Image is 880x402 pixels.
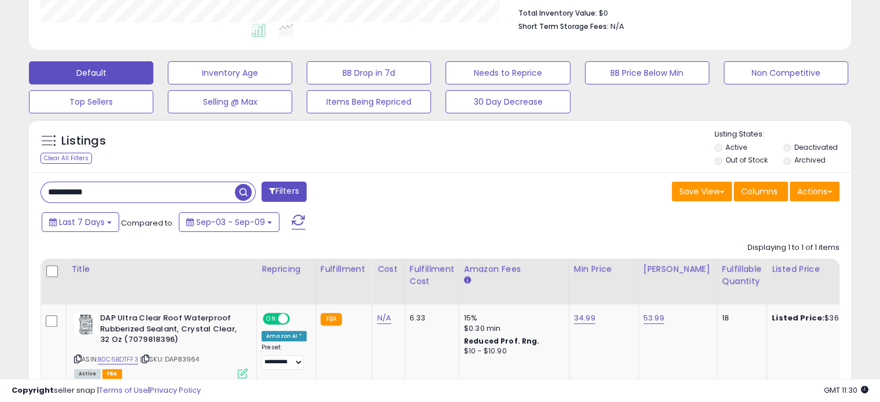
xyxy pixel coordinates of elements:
div: $0.30 min [464,323,560,334]
button: Inventory Age [168,61,292,84]
button: Items Being Repriced [307,90,431,113]
label: Deactivated [794,142,837,152]
div: Preset: [262,344,307,370]
a: 34.99 [574,312,595,324]
p: Listing States: [715,129,851,140]
div: 15% [464,313,560,323]
div: Amazon Fees [464,263,564,275]
button: Last 7 Days [42,212,119,232]
div: Amazon AI * [262,331,307,341]
button: Needs to Reprice [445,61,570,84]
button: Actions [790,182,840,201]
button: Save View [672,182,732,201]
button: 30 Day Decrease [445,90,570,113]
a: N/A [377,312,391,324]
button: Columns [734,182,788,201]
div: Repricing [262,263,311,275]
div: Cost [377,263,400,275]
span: Sep-03 - Sep-09 [196,216,265,228]
div: Clear All Filters [40,153,92,164]
div: Fulfillable Quantity [722,263,762,287]
span: 2025-09-17 11:30 GMT [824,385,868,396]
button: BB Drop in 7d [307,61,431,84]
div: 6.33 [410,313,450,323]
b: DAP Ultra Clear Roof Waterproof Rubberized Sealant, Crystal Clear, 32 Oz (7079818396) [100,313,241,348]
div: Listed Price [772,263,872,275]
span: | SKU: DAP83964 [140,355,200,364]
span: Columns [741,186,778,197]
small: FBA [321,313,342,326]
label: Out of Stock [726,155,768,165]
div: $36.67 [772,313,868,323]
b: Short Term Storage Fees: [518,21,609,31]
div: ASIN: [74,313,248,377]
a: B0C6BDTFF3 [98,355,138,364]
button: Default [29,61,153,84]
li: $0 [518,5,831,19]
button: Non Competitive [724,61,848,84]
div: seller snap | | [12,385,201,396]
div: [PERSON_NAME] [643,263,712,275]
button: Top Sellers [29,90,153,113]
h5: Listings [61,133,106,149]
button: Filters [262,182,307,202]
div: Title [71,263,252,275]
label: Active [726,142,747,152]
b: Reduced Prof. Rng. [464,336,540,346]
div: Fulfillment [321,263,367,275]
a: Terms of Use [99,385,148,396]
a: Privacy Policy [150,385,201,396]
b: Total Inventory Value: [518,8,597,18]
div: $10 - $10.90 [464,346,560,356]
div: 18 [722,313,758,323]
button: BB Price Below Min [585,61,709,84]
div: Min Price [574,263,634,275]
span: N/A [610,21,624,32]
button: Selling @ Max [168,90,292,113]
label: Archived [794,155,825,165]
button: Sep-03 - Sep-09 [179,212,279,232]
span: All listings currently available for purchase on Amazon [74,369,101,379]
img: 41QHf+4K73L._SL40_.jpg [74,313,97,336]
a: 53.99 [643,312,664,324]
span: Compared to: [121,217,174,228]
span: OFF [288,314,307,324]
span: Last 7 Days [59,216,105,228]
strong: Copyright [12,385,54,396]
div: Fulfillment Cost [410,263,454,287]
small: Amazon Fees. [464,275,471,286]
span: FBA [102,369,122,379]
b: Listed Price: [772,312,824,323]
div: Displaying 1 to 1 of 1 items [748,242,840,253]
span: ON [264,314,278,324]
